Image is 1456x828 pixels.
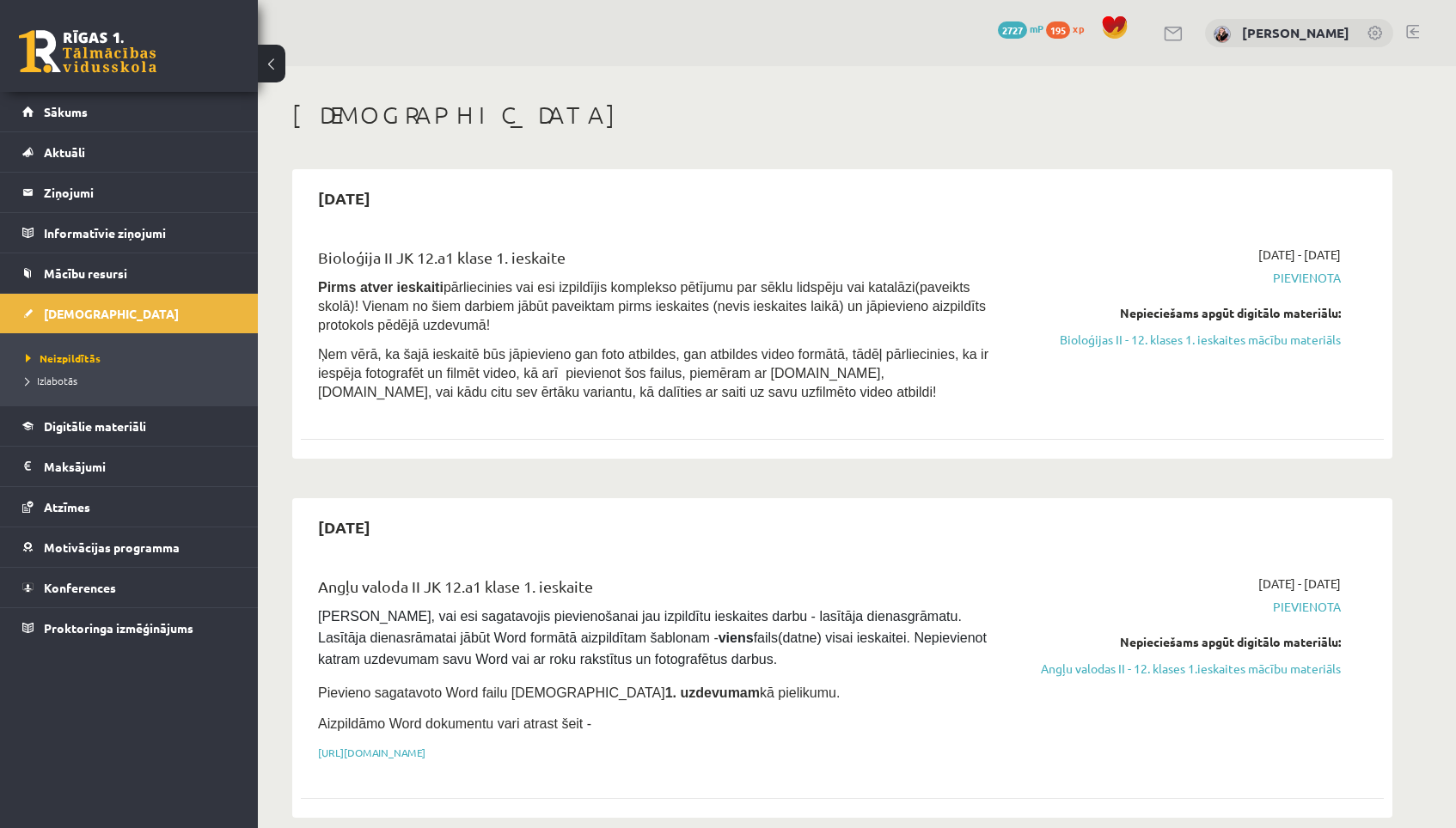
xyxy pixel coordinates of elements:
[1017,331,1341,349] a: Bioloģijas II - 12. klases 1. ieskaites mācību materiāls
[22,568,236,607] a: Konferences
[318,575,991,606] div: Angļu valoda II JK 12.a1 klase 1. ieskaite
[318,280,444,295] strong: Pirms atver ieskaiti
[301,178,388,218] h2: [DATE]
[22,132,236,172] a: Aktuāli
[22,92,236,131] a: Sākums
[1017,598,1341,616] span: Pievienota
[318,685,840,700] span: Pievieno sagatavoto Word failu [DEMOGRAPHIC_DATA] kā pielikumu.
[1242,24,1349,41] a: [PERSON_NAME]
[1258,575,1341,593] span: [DATE] - [DATE]
[44,580,116,595] span: Konferences
[1017,660,1341,678] a: Angļu valodas II - 12. klases 1.ieskaites mācību materiāls
[719,630,754,645] strong: viens
[22,608,236,648] a: Proktoringa izmēģinājums
[22,527,236,567] a: Motivācijas programma
[22,487,236,527] a: Atzīmes
[318,347,988,399] span: Ņem vērā, ka šajā ieskaitē būs jāpievieno gan foto atbildes, gan atbildes video formātā, tādēļ pā...
[292,100,1392,130] h1: [DEMOGRAPHIC_DATA]
[44,499,90,514] span: Atzīmes
[19,30,156,73] a: Rīgas 1. Tālmācības vidusskola
[1017,633,1341,651] div: Nepieciešams apgūt digitālo materiālu:
[44,213,236,253] legend: Informatīvie ziņojumi
[22,253,236,293] a: Mācību resursi
[26,374,77,387] span: Izlabotās
[318,609,990,667] span: [PERSON_NAME], vai esi sagatavojis pievienošanai jau izpildītu ieskaites darbu - lasītāja dienasg...
[22,406,236,446] a: Digitālie materiāli
[22,447,236,486] a: Maksājumi
[26,350,241,366] a: Neizpildītās
[1017,269,1341,287] span: Pievienota
[44,144,85,160] span: Aktuāli
[44,418,146,434] span: Digitālie materiāli
[22,173,236,212] a: Ziņojumi
[22,294,236,333] a: [DEMOGRAPHIC_DATA]
[26,351,101,365] span: Neizpildītās
[1046,21,1092,35] a: 195 xp
[1214,26,1231,43] img: Evelīna Auziņa
[44,173,236,212] legend: Ziņojumi
[44,620,193,636] span: Proktoringa izmēģinājums
[44,447,236,486] legend: Maksājumi
[301,507,388,547] h2: [DATE]
[998,21,1043,35] a: 2727 mP
[1017,304,1341,322] div: Nepieciešams apgūt digitālo materiālu:
[318,246,991,277] div: Bioloģija II JK 12.a1 klase 1. ieskaite
[44,306,179,321] span: [DEMOGRAPHIC_DATA]
[998,21,1027,39] span: 2727
[1258,246,1341,264] span: [DATE] - [DATE]
[1073,21,1084,35] span: xp
[1046,21,1070,39] span: 195
[26,373,241,388] a: Izlabotās
[44,265,127,281] span: Mācību resursi
[318,716,591,731] span: Aizpildāmo Word dokumentu vari atrast šeit -
[318,746,425,759] a: [URL][DOMAIN_NAME]
[44,539,180,555] span: Motivācijas programma
[1030,21,1043,35] span: mP
[44,104,88,119] span: Sākums
[665,685,760,700] strong: 1. uzdevumam
[22,213,236,253] a: Informatīvie ziņojumi
[318,280,986,332] span: pārliecinies vai esi izpildījis komplekso pētījumu par sēklu lidspēju vai katalāzi(paveikts skolā...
